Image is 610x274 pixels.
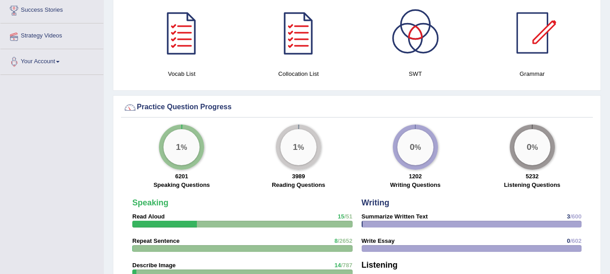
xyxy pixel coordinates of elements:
div: % [397,129,433,165]
span: /2652 [338,237,353,244]
span: 0 [567,237,570,244]
label: Listening Questions [504,181,560,189]
label: Reading Questions [272,181,325,189]
h4: Grammar [478,69,586,79]
strong: 1202 [409,173,422,180]
span: 14 [335,262,341,269]
strong: 3989 [292,173,305,180]
span: 8 [335,237,338,244]
div: % [280,129,317,165]
label: Speaking Questions [154,181,210,189]
span: /602 [570,237,582,244]
strong: Listening [362,260,398,269]
big: 1 [176,142,181,152]
div: Practice Question Progress [123,101,591,114]
strong: Summarize Written Text [362,213,428,220]
strong: Read Aloud [132,213,165,220]
strong: Write Essay [362,237,395,244]
strong: Repeat Sentence [132,237,180,244]
a: Strategy Videos [0,23,103,46]
h4: Collocation List [245,69,353,79]
strong: 6201 [175,173,188,180]
span: /787 [341,262,352,269]
big: 1 [293,142,298,152]
span: 15 [338,213,344,220]
a: Your Account [0,49,103,72]
h4: SWT [362,69,470,79]
div: % [514,129,550,165]
div: % [163,129,200,165]
h4: Vocab List [128,69,236,79]
span: 3 [567,213,570,220]
big: 0 [526,142,531,152]
strong: 5232 [526,173,539,180]
strong: Describe Image [132,262,176,269]
span: /51 [344,213,352,220]
big: 0 [410,142,414,152]
strong: Writing [362,198,390,207]
span: /600 [570,213,582,220]
strong: Speaking [132,198,168,207]
label: Writing Questions [390,181,441,189]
